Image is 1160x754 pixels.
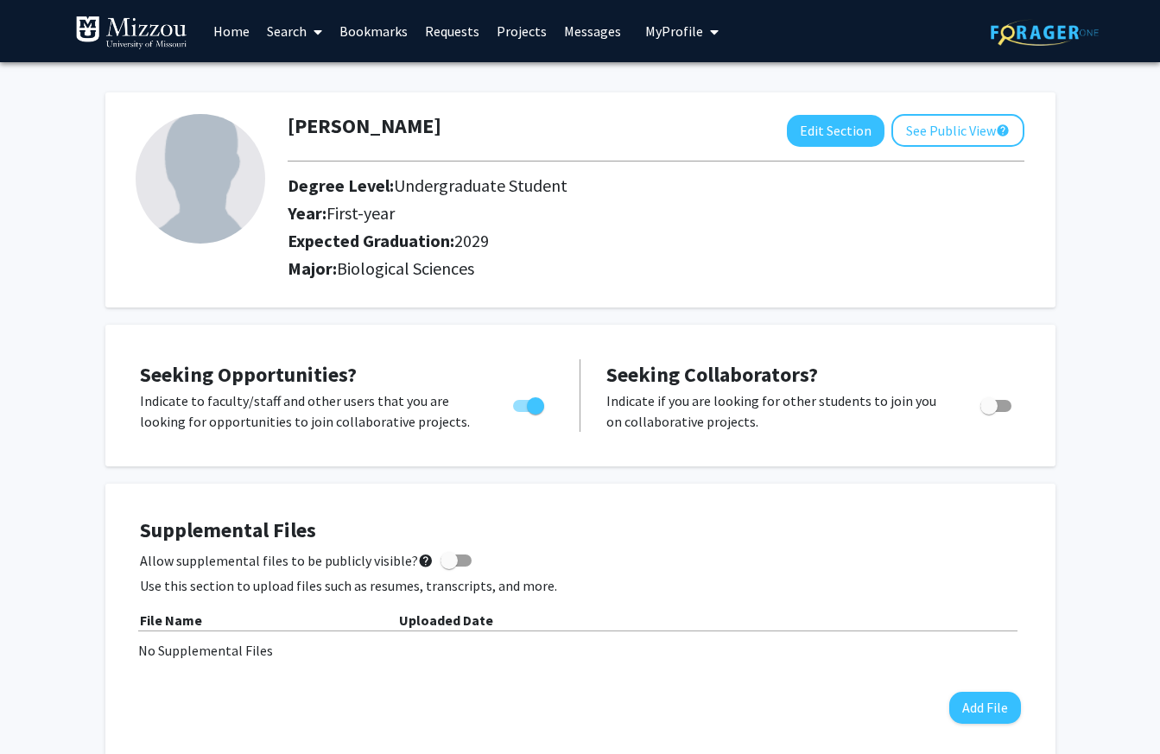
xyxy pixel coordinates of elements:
span: Allow supplemental files to be publicly visible? [140,550,434,571]
span: Undergraduate Student [394,174,567,196]
button: Add File [949,692,1021,724]
h2: Year: [288,203,928,224]
mat-icon: help [418,550,434,571]
span: First-year [326,202,395,224]
a: Home [205,1,258,61]
img: ForagerOne Logo [991,19,1099,46]
p: Use this section to upload files such as resumes, transcripts, and more. [140,575,1021,596]
span: My Profile [645,22,703,40]
span: Biological Sciences [337,257,474,279]
p: Indicate to faculty/staff and other users that you are looking for opportunities to join collabor... [140,390,480,432]
b: Uploaded Date [399,611,493,629]
a: Search [258,1,331,61]
h1: [PERSON_NAME] [288,114,441,139]
img: University of Missouri Logo [75,16,187,50]
span: 2029 [454,230,489,251]
div: Toggle [973,390,1021,416]
h2: Degree Level: [288,175,928,196]
p: Indicate if you are looking for other students to join you on collaborative projects. [606,390,948,432]
h2: Expected Graduation: [288,231,928,251]
h4: Supplemental Files [140,518,1021,543]
a: Bookmarks [331,1,416,61]
b: File Name [140,611,202,629]
img: Profile Picture [136,114,265,244]
a: Messages [555,1,630,61]
a: Projects [488,1,555,61]
span: Seeking Collaborators? [606,361,818,388]
a: Requests [416,1,488,61]
h2: Major: [288,258,1024,279]
span: Seeking Opportunities? [140,361,357,388]
mat-icon: help [996,120,1010,141]
button: See Public View [891,114,1024,147]
div: Toggle [506,390,554,416]
button: Edit Section [787,115,884,147]
div: No Supplemental Files [138,640,1023,661]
